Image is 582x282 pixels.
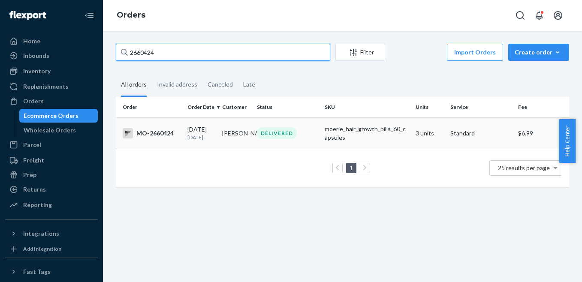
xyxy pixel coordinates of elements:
[23,245,61,252] div: Add Integration
[23,141,41,149] div: Parcel
[5,153,98,167] a: Freight
[219,117,253,149] td: [PERSON_NAME]
[512,7,529,24] button: Open Search Box
[5,265,98,279] button: Fast Tags
[23,51,49,60] div: Inbounds
[23,229,59,238] div: Integrations
[5,34,98,48] a: Home
[5,138,98,152] a: Parcel
[498,164,550,171] span: 25 results per page
[187,134,215,141] p: [DATE]
[5,244,98,254] a: Add Integration
[412,97,447,117] th: Units
[123,128,181,138] div: MO-2660424
[321,97,412,117] th: SKU
[23,171,36,179] div: Prep
[81,7,98,24] button: Close Navigation
[549,7,567,24] button: Open account menu
[121,73,147,97] div: All orders
[187,125,215,141] div: [DATE]
[5,183,98,196] a: Returns
[23,185,46,194] div: Returns
[23,37,40,45] div: Home
[9,11,46,20] img: Flexport logo
[19,109,98,123] a: Ecommerce Orders
[23,67,51,75] div: Inventory
[222,103,250,111] div: Customer
[157,73,197,96] div: Invalid address
[335,44,385,61] button: Filter
[325,125,408,142] div: moerie_hair_growth_pills_60_capsules
[5,94,98,108] a: Orders
[23,201,52,209] div: Reporting
[243,73,255,96] div: Late
[116,97,184,117] th: Order
[447,44,503,61] button: Import Orders
[5,227,98,240] button: Integrations
[5,64,98,78] a: Inventory
[253,97,322,117] th: Status
[24,111,78,120] div: Ecommerce Orders
[110,3,152,28] ol: breadcrumbs
[117,10,145,20] a: Orders
[23,267,51,276] div: Fast Tags
[447,97,515,117] th: Service
[531,7,548,24] button: Open notifications
[208,73,233,96] div: Canceled
[336,48,385,57] div: Filter
[257,127,297,139] div: DELIVERED
[412,117,447,149] td: 3 units
[24,126,76,135] div: Wholesale Orders
[348,164,355,171] a: Page 1 is your current page
[23,156,44,165] div: Freight
[5,49,98,63] a: Inbounds
[508,44,569,61] button: Create order
[116,44,330,61] input: Search orders
[515,117,569,149] td: $6.99
[5,198,98,212] a: Reporting
[515,48,563,57] div: Create order
[450,129,512,138] p: Standard
[184,97,219,117] th: Order Date
[5,80,98,93] a: Replenishments
[19,123,98,137] a: Wholesale Orders
[23,82,69,91] div: Replenishments
[23,97,44,105] div: Orders
[559,119,576,163] button: Help Center
[5,168,98,182] a: Prep
[515,97,569,117] th: Fee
